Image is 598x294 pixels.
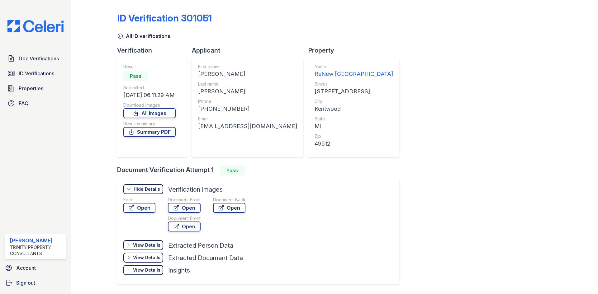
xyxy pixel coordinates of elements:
[123,91,176,100] div: [DATE] 06:11:29 AM
[117,46,192,55] div: Verification
[198,87,297,96] div: [PERSON_NAME]
[123,71,148,81] div: Pass
[315,105,393,113] div: Kentwood
[315,122,393,131] div: MI
[315,63,393,70] div: Name
[117,166,404,175] div: Document Verification Attempt 1
[123,85,176,91] div: Submitted
[168,241,233,250] div: Extracted Person Data
[19,55,59,62] span: Doc Verifications
[315,116,393,122] div: State
[168,222,201,231] a: Open
[133,254,160,261] div: View Details
[19,85,43,92] span: Properties
[572,269,592,288] iframe: chat widget
[168,197,201,203] div: Document Front
[10,237,64,244] div: [PERSON_NAME]
[19,70,54,77] span: ID Verifications
[16,264,36,272] span: Account
[123,108,176,118] a: All Images
[2,262,69,274] a: Account
[315,139,393,148] div: 49512
[315,63,393,78] a: Name ReNew [GEOGRAPHIC_DATA]
[315,87,393,96] div: [STREET_ADDRESS]
[2,20,69,32] img: CE_Logo_Blue-a8612792a0a2168367f1c8372b55b34899dd931a85d93a1a3d3e32e68fde9ad4.png
[123,127,176,137] a: Summary PDF
[117,12,212,24] div: ID Verification 301051
[5,52,66,65] a: Doc Verifications
[315,70,393,78] div: ReNew [GEOGRAPHIC_DATA]
[123,203,155,213] a: Open
[117,32,170,40] a: All ID verifications
[2,277,69,289] a: Sign out
[220,166,245,175] div: Pass
[198,116,297,122] div: Email
[5,67,66,80] a: ID Verifications
[198,81,297,87] div: Last name
[134,186,160,192] div: Hide Details
[192,46,308,55] div: Applicant
[168,254,243,262] div: Extracted Document Data
[133,267,160,273] div: View Details
[198,70,297,78] div: [PERSON_NAME]
[198,105,297,113] div: [PHONE_NUMBER]
[123,197,155,203] div: Face
[5,97,66,110] a: FAQ
[133,242,160,248] div: View Details
[213,203,245,213] a: Open
[5,82,66,95] a: Properties
[213,197,245,203] div: Document Back
[10,244,64,257] div: Trinity Property Consultants
[123,121,176,127] div: Result summary
[16,279,35,287] span: Sign out
[168,266,190,275] div: Insights
[315,98,393,105] div: City
[315,133,393,139] div: Zip
[168,215,201,222] div: Document Front
[168,185,223,194] div: Verification Images
[198,98,297,105] div: Phone
[198,122,297,131] div: [EMAIL_ADDRESS][DOMAIN_NAME]
[168,203,201,213] a: Open
[198,63,297,70] div: First name
[19,100,29,107] span: FAQ
[315,81,393,87] div: Street
[123,63,176,70] div: Result
[308,46,404,55] div: Property
[123,102,176,108] div: Download Images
